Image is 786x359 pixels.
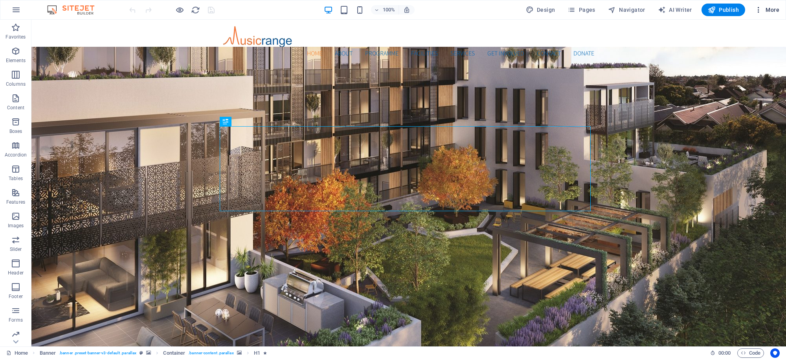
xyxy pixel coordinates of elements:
[5,152,27,158] p: Accordion
[6,57,26,64] p: Elements
[191,5,200,15] button: reload
[6,81,26,87] p: Columns
[564,4,598,16] button: Pages
[188,348,233,358] span: . banner-content .parallax
[523,4,558,16] div: Design (Ctrl+Alt+Y)
[8,223,24,229] p: Images
[770,348,780,358] button: Usercentrics
[751,4,782,16] button: More
[755,6,779,14] span: More
[702,4,745,16] button: Publish
[9,128,22,134] p: Boxes
[526,6,555,14] span: Design
[371,5,399,15] button: 100%
[608,6,645,14] span: Navigator
[718,348,731,358] span: 00 00
[605,4,648,16] button: Navigator
[9,317,23,323] p: Forms
[6,348,28,358] a: Click to cancel selection. Double-click to open Pages
[7,105,24,111] p: Content
[655,4,695,16] button: AI Writer
[6,34,26,40] p: Favorites
[523,4,558,16] button: Design
[403,6,410,13] i: On resize automatically adjust zoom level to fit chosen device.
[254,348,260,358] span: Click to select. Double-click to edit
[708,6,739,14] span: Publish
[263,351,267,355] i: Element contains an animation
[383,5,395,15] h6: 100%
[9,175,23,182] p: Tables
[567,6,595,14] span: Pages
[237,351,242,355] i: This element contains a background
[191,6,200,15] i: Reload page
[741,348,760,358] span: Code
[140,351,143,355] i: This element is a customizable preset
[45,5,104,15] img: Editor Logo
[9,293,23,300] p: Footer
[8,270,24,276] p: Header
[175,5,184,15] button: Click here to leave preview mode and continue editing
[737,348,764,358] button: Code
[710,348,731,358] h6: Session time
[724,350,725,356] span: :
[59,348,136,358] span: . banner .preset-banner-v3-default .parallax
[40,348,267,358] nav: breadcrumb
[40,348,56,358] span: Click to select. Double-click to edit
[10,246,22,252] p: Slider
[658,6,692,14] span: AI Writer
[146,351,151,355] i: This element contains a background
[163,348,185,358] span: Click to select. Double-click to edit
[6,199,25,205] p: Features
